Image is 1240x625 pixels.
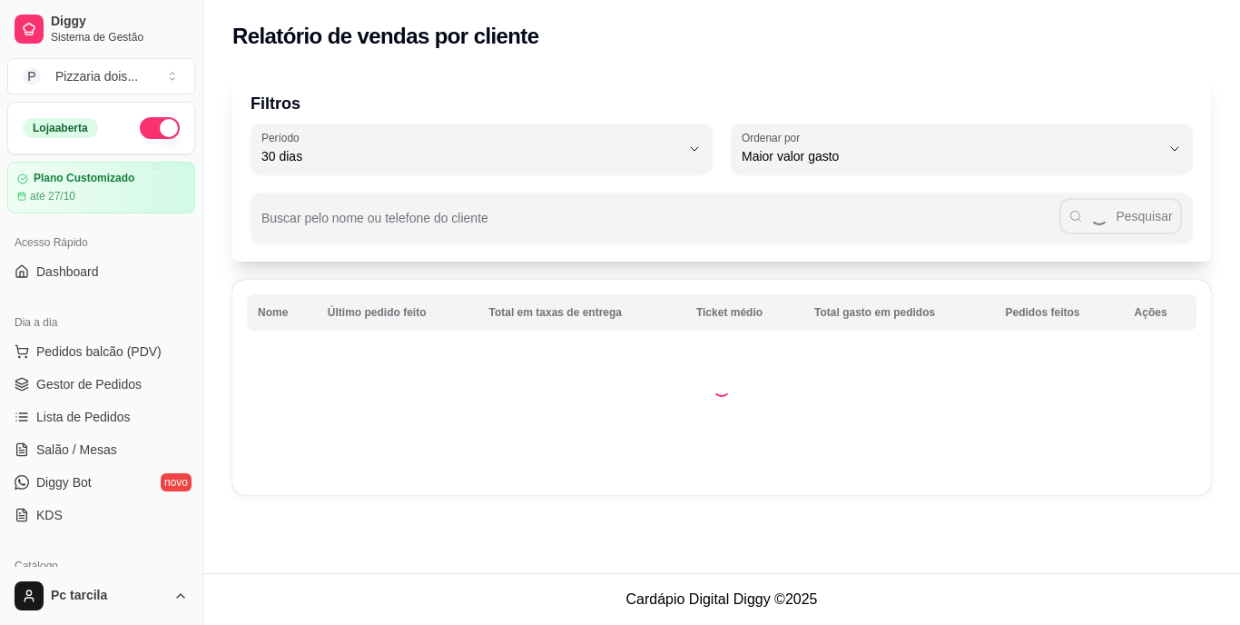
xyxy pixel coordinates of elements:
h2: Relatório de vendas por cliente [232,22,539,51]
span: 30 dias [261,147,680,165]
span: Lista de Pedidos [36,408,131,426]
input: Buscar pelo nome ou telefone do cliente [261,216,1059,234]
a: KDS [7,501,195,530]
button: Pc tarcila [7,574,195,618]
span: Diggy Bot [36,473,92,491]
div: Pizzaria dois ... [55,67,138,85]
button: Alterar Status [140,117,180,139]
a: Diggy Botnovo [7,468,195,497]
a: Salão / Mesas [7,435,195,464]
button: Select a team [7,58,195,94]
label: Ordenar por [742,130,806,145]
span: Pedidos balcão (PDV) [36,342,162,361]
span: P [23,67,41,85]
span: Sistema de Gestão [51,30,188,45]
a: Lista de Pedidos [7,402,195,432]
label: Período [261,130,305,145]
a: DiggySistema de Gestão [7,7,195,51]
span: KDS [36,506,63,524]
span: Pc tarcila [51,588,166,604]
a: Plano Customizadoaté 27/10 [7,162,195,213]
article: Plano Customizado [34,172,134,185]
a: Dashboard [7,257,195,286]
button: Período30 dias [251,124,713,174]
div: Catálogo [7,551,195,580]
div: Acesso Rápido [7,228,195,257]
div: Loja aberta [23,118,98,138]
span: Salão / Mesas [36,441,117,459]
button: Pedidos balcão (PDV) [7,337,195,366]
span: Maior valor gasto [742,147,1160,165]
button: Ordenar porMaior valor gasto [731,124,1193,174]
footer: Cardápio Digital Diggy © 2025 [203,573,1240,625]
a: Gestor de Pedidos [7,370,195,399]
span: Dashboard [36,263,99,281]
p: Filtros [251,91,1193,116]
div: Dia a dia [7,308,195,337]
div: Loading [713,379,731,397]
span: Diggy [51,14,188,30]
span: Gestor de Pedidos [36,375,142,393]
article: até 27/10 [30,189,75,203]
